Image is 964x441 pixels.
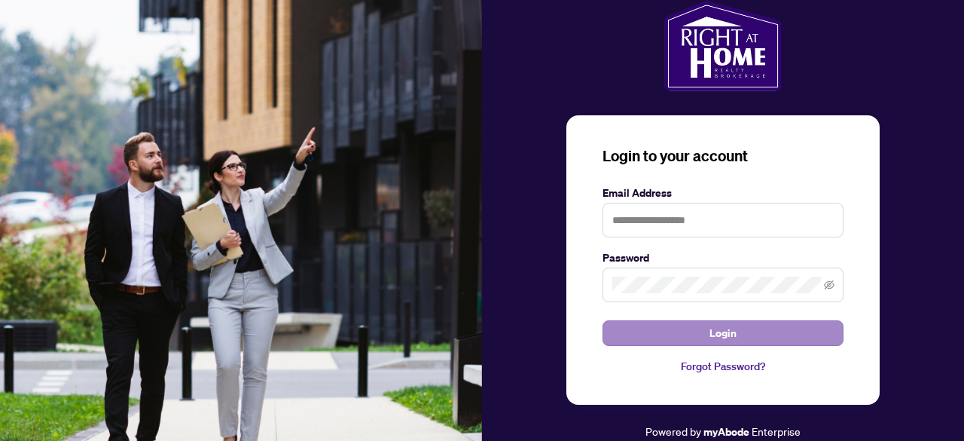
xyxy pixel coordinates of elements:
[709,321,737,345] span: Login
[824,280,834,290] span: eye-invisible
[602,358,843,375] a: Forgot Password?
[602,185,843,201] label: Email Address
[602,145,843,167] h3: Login to your account
[703,424,749,440] a: myAbode
[602,320,843,346] button: Login
[602,250,843,266] label: Password
[664,1,781,91] img: ma-logo
[752,424,801,438] span: Enterprise
[645,424,701,438] span: Powered by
